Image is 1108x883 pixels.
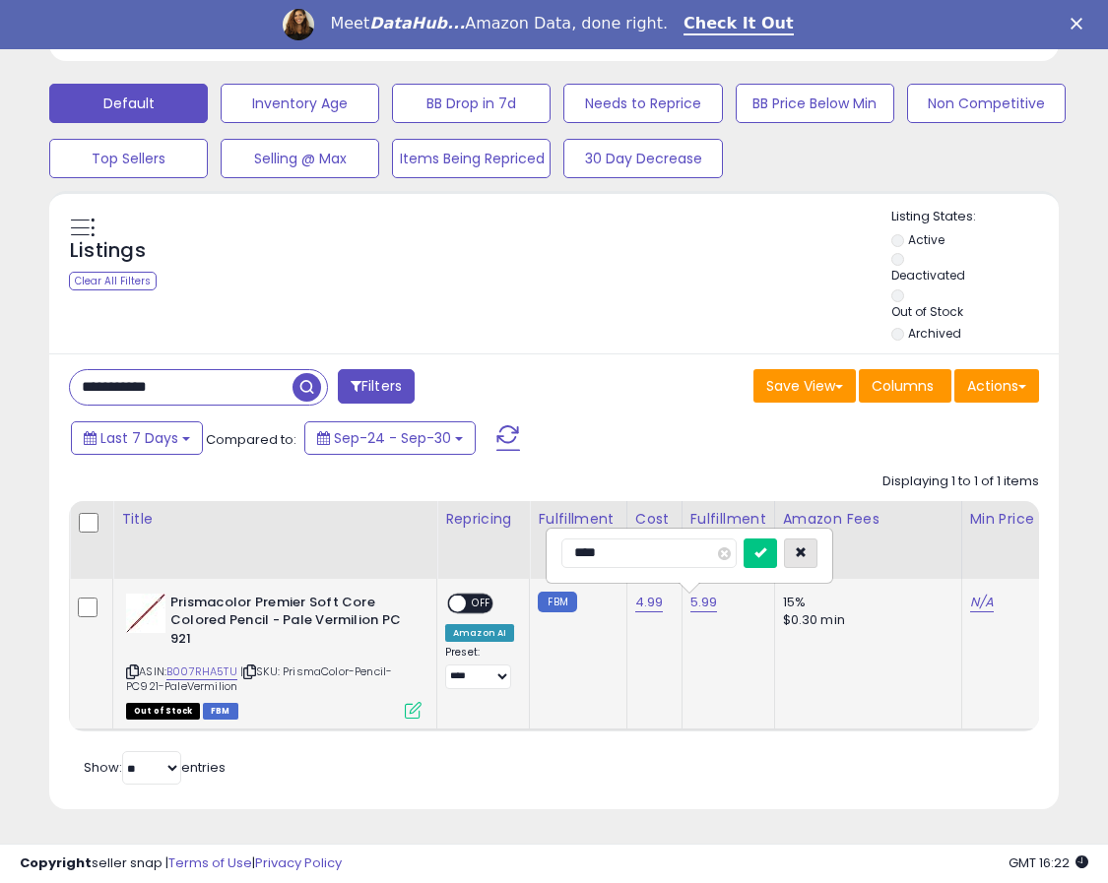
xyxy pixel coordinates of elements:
div: Title [121,509,428,530]
button: Last 7 Days [71,421,203,455]
div: Fulfillment Cost [690,509,766,550]
label: Out of Stock [891,303,963,320]
button: BB Drop in 7d [392,84,551,123]
button: 30 Day Decrease [563,139,722,178]
div: 15% [783,594,946,611]
div: $0.30 min [783,611,946,629]
div: seller snap | | [20,854,342,873]
strong: Copyright [20,853,92,872]
div: Close [1071,18,1090,30]
button: Filters [338,369,415,404]
span: 2025-10-8 16:22 GMT [1009,853,1088,872]
span: Sep-24 - Sep-30 [334,428,451,448]
button: Top Sellers [49,139,208,178]
a: Terms of Use [168,853,252,872]
div: Amazon Fees [783,509,953,530]
small: FBM [538,592,576,612]
a: Check It Out [684,14,794,35]
button: Needs to Reprice [563,84,722,123]
label: Deactivated [891,267,965,284]
button: Sep-24 - Sep-30 [304,421,476,455]
button: Actions [954,369,1039,403]
button: Inventory Age [221,84,379,123]
a: 4.99 [635,593,664,612]
span: Last 7 Days [100,428,178,448]
button: BB Price Below Min [736,84,894,123]
img: Profile image for Georgie [283,9,314,40]
div: Cost [635,509,674,530]
span: FBM [203,703,238,720]
span: OFF [466,595,497,611]
span: Columns [872,376,934,396]
div: Amazon AI [445,624,514,642]
button: Selling @ Max [221,139,379,178]
label: Archived [908,325,961,342]
a: B007RHA5TU [166,663,237,680]
b: Prismacolor Premier Soft Core Colored Pencil - Pale Vermilion PC 921 [170,594,410,654]
img: 31BB4aioBuL._SL40_.jpg [126,594,165,633]
div: Displaying 1 to 1 of 1 items [882,473,1039,491]
button: Default [49,84,208,123]
span: Show: entries [84,758,226,777]
a: 5.99 [690,593,718,612]
div: Repricing [445,509,521,530]
div: Fulfillment [538,509,618,530]
label: Active [908,231,945,248]
div: Min Price [970,509,1072,530]
p: Listing States: [891,208,1059,226]
a: N/A [970,593,994,612]
button: Non Competitive [907,84,1066,123]
button: Items Being Repriced [392,139,551,178]
h5: Listings [70,237,146,265]
span: Compared to: [206,430,296,449]
button: Columns [859,369,951,403]
div: Meet Amazon Data, done right. [330,14,668,33]
button: Save View [753,369,856,403]
div: Clear All Filters [69,272,157,290]
a: Privacy Policy [255,853,342,872]
i: DataHub... [369,14,465,32]
span: | SKU: PrismaColor-Pencil-PC921-PaleVermilion [126,663,392,693]
div: ASIN: [126,594,422,718]
span: All listings that are currently out of stock and unavailable for purchase on Amazon [126,703,200,720]
div: Preset: [445,646,514,690]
